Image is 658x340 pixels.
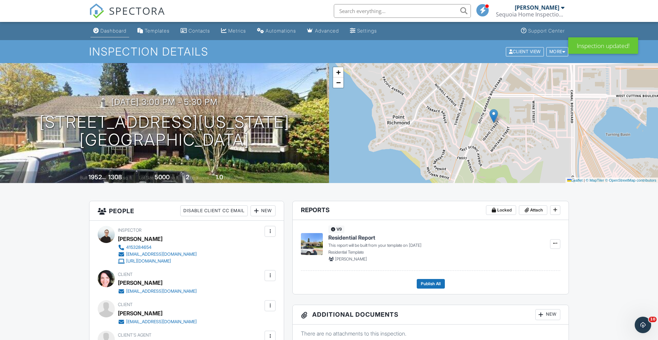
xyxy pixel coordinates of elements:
div: 2 [186,173,189,181]
div: Disable Client CC Email [180,205,248,216]
span: + [336,68,341,76]
div: Support Center [528,28,565,34]
span: sq.ft. [171,175,179,180]
a: Client View [505,49,546,54]
div: [EMAIL_ADDRESS][DOMAIN_NAME] [126,319,197,325]
a: Settings [347,25,380,37]
span: SPECTORA [109,3,165,18]
a: Templates [135,25,172,37]
div: Dashboard [100,28,126,34]
div: Sequoia Home Inspections [496,11,564,18]
div: 1.0 [216,173,223,181]
a: Advanced [304,25,342,37]
h1: Inspection Details [89,46,569,58]
h3: [DATE] 3:00 pm - 5:30 pm [111,97,218,107]
div: Automations [266,28,296,34]
a: Zoom in [333,67,343,77]
div: [PERSON_NAME] [118,308,162,318]
a: [URL][DOMAIN_NAME] [118,258,197,265]
p: There are no attachments to this inspection. [301,330,560,337]
img: Marker [489,109,498,123]
a: Leaflet [567,178,583,182]
div: More [546,47,569,56]
div: [EMAIL_ADDRESS][DOMAIN_NAME] [126,252,197,257]
iframe: Intercom live chat [635,317,651,333]
a: [EMAIL_ADDRESS][DOMAIN_NAME] [118,318,197,325]
div: Templates [145,28,170,34]
div: [PERSON_NAME] [515,4,559,11]
h3: Additional Documents [293,305,569,325]
span: | [584,178,585,182]
span: Lot Size [139,175,154,180]
img: The Best Home Inspection Software - Spectora [89,3,104,19]
a: [EMAIL_ADDRESS][DOMAIN_NAME] [118,251,197,258]
a: SPECTORA [89,9,165,24]
a: [EMAIL_ADDRESS][DOMAIN_NAME] [118,288,197,295]
div: [PERSON_NAME] [118,278,162,288]
div: 1308 [108,173,122,181]
span: Client [118,302,133,307]
span: bedrooms [190,175,209,180]
a: © OpenStreetMap contributors [605,178,656,182]
div: Settings [357,28,377,34]
div: [PERSON_NAME] [118,234,162,244]
div: Client View [506,47,544,56]
input: Search everything... [334,4,471,18]
a: Dashboard [90,25,129,37]
h3: People [89,201,284,221]
div: Inspection updated! [568,37,638,54]
span: bathrooms [224,175,244,180]
div: Metrics [228,28,246,34]
div: 1952 [88,173,102,181]
a: Metrics [218,25,249,37]
span: Client's Agent [118,332,151,338]
a: Contacts [178,25,213,37]
div: 4153284654 [126,245,151,250]
a: Support Center [518,25,568,37]
div: [EMAIL_ADDRESS][DOMAIN_NAME] [126,289,197,294]
span: Built [80,175,87,180]
div: Advanced [315,28,339,34]
h1: [STREET_ADDRESS][US_STATE] [GEOGRAPHIC_DATA] [39,113,290,149]
a: Automations (Basic) [254,25,299,37]
div: Contacts [188,28,210,34]
span: Inspector [118,228,142,233]
span: 10 [649,317,657,322]
a: 4153284654 [118,244,197,251]
a: Zoom out [333,77,343,88]
div: [URL][DOMAIN_NAME] [126,258,171,264]
span: − [336,78,341,87]
div: New [535,309,560,320]
a: © MapTiler [586,178,604,182]
span: sq. ft. [123,175,133,180]
span: Client [118,272,133,277]
div: New [251,205,276,216]
div: 5000 [155,173,170,181]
